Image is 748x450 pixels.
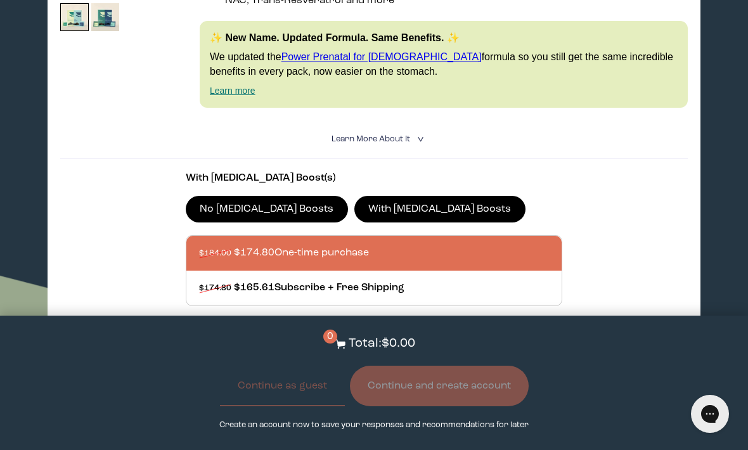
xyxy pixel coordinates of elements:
button: Continue and create account [350,366,529,406]
img: thumbnail image [91,3,120,32]
p: We updated the formula so you still get the same incredible benefits in every pack, now easier on... [210,50,678,79]
i: < [413,136,425,143]
label: No [MEDICAL_DATA] Boosts [186,196,348,222]
span: Learn More About it [332,135,410,143]
span: 0 [323,330,337,344]
p: Total: $0.00 [349,335,415,353]
summary: Learn More About it < [332,133,416,145]
iframe: Gorgias live chat messenger [685,390,735,437]
button: Continue as guest [220,366,345,406]
label: With [MEDICAL_DATA] Boosts [354,196,526,222]
a: Learn more [210,86,255,96]
strong: ✨ New Name. Updated Formula. Same Benefits. ✨ [210,32,460,43]
a: Power Prenatal for [DEMOGRAPHIC_DATA] [281,51,482,62]
p: With [MEDICAL_DATA] Boost(s) [186,171,562,186]
img: thumbnail image [60,3,89,32]
p: Create an account now to save your responses and recommendations for later [219,419,529,431]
